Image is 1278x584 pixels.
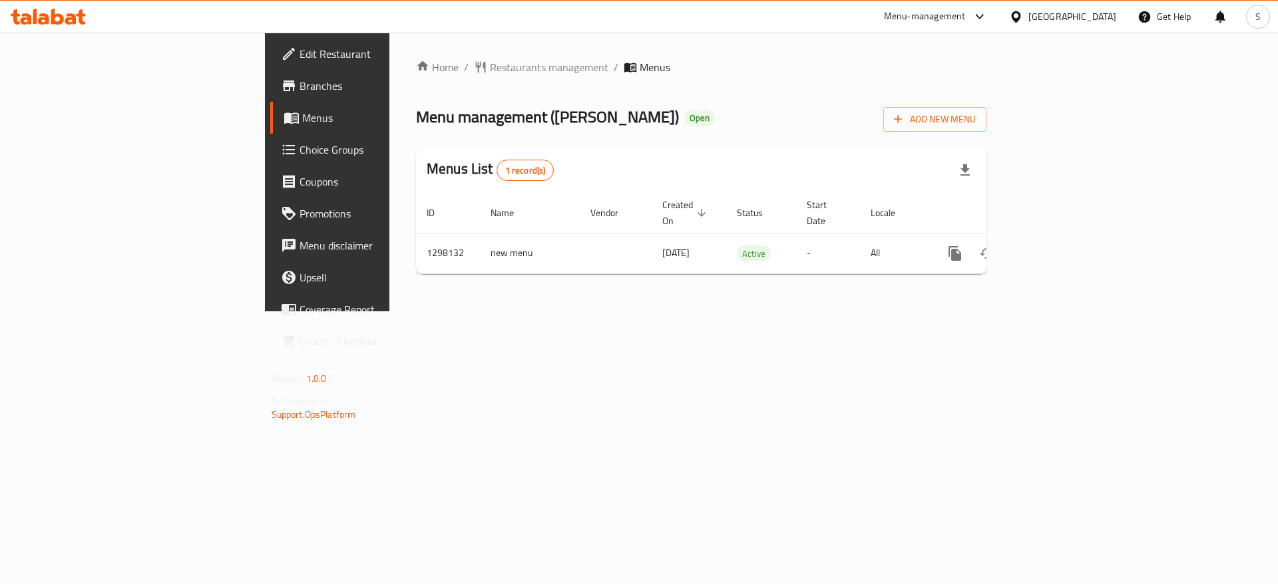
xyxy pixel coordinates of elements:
[300,269,468,285] span: Upsell
[491,205,531,221] span: Name
[270,261,479,293] a: Upsell
[590,205,636,221] span: Vendor
[416,102,679,132] span: Menu management ( [PERSON_NAME] )
[1028,9,1116,24] div: [GEOGRAPHIC_DATA]
[300,206,468,221] span: Promotions
[270,229,479,261] a: Menu disclaimer
[270,293,479,325] a: Coverage Report
[929,193,1078,233] th: Actions
[883,107,986,132] button: Add New Menu
[272,406,356,423] a: Support.OpsPlatform
[300,78,468,94] span: Branches
[684,112,715,124] span: Open
[272,392,333,410] span: Get support on:
[300,46,468,62] span: Edit Restaurant
[939,237,971,269] button: more
[416,193,1078,274] table: enhanced table
[860,233,929,273] td: All
[270,102,479,134] a: Menus
[270,38,479,70] a: Edit Restaurant
[894,111,976,128] span: Add New Menu
[497,164,554,177] span: 1 record(s)
[300,174,468,190] span: Coupons
[497,160,554,181] div: Total records count
[614,59,618,75] li: /
[270,325,479,357] a: Grocery Checklist
[302,110,468,126] span: Menus
[1255,9,1261,24] span: S
[662,244,690,261] span: [DATE]
[300,301,468,317] span: Coverage Report
[490,59,608,75] span: Restaurants management
[884,9,966,25] div: Menu-management
[270,198,479,229] a: Promotions
[871,205,913,221] span: Locale
[684,110,715,126] div: Open
[949,154,981,186] div: Export file
[270,70,479,102] a: Branches
[306,370,327,387] span: 1.0.0
[737,246,771,261] span: Active
[807,197,844,229] span: Start Date
[971,237,1003,269] button: Change Status
[270,134,479,166] a: Choice Groups
[272,370,304,387] span: Version:
[427,205,452,221] span: ID
[270,166,479,198] a: Coupons
[300,142,468,158] span: Choice Groups
[662,197,710,229] span: Created On
[300,333,468,349] span: Grocery Checklist
[427,159,554,181] h2: Menus List
[474,59,608,75] a: Restaurants management
[640,59,670,75] span: Menus
[300,237,468,253] span: Menu disclaimer
[737,205,780,221] span: Status
[796,233,860,273] td: -
[416,59,986,75] nav: breadcrumb
[480,233,580,273] td: new menu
